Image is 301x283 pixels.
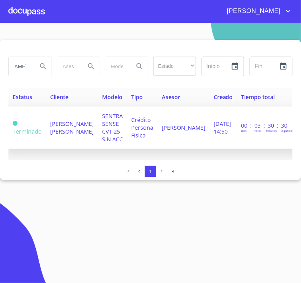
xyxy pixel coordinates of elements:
span: 1 [149,169,152,174]
span: Cliente [50,93,68,101]
span: [PERSON_NAME] [PERSON_NAME] [50,120,94,135]
button: 1 [145,166,156,177]
p: 00 : 03 : 30 : 30 [241,122,294,129]
span: Estatus [13,93,32,101]
span: Terminado [13,121,18,126]
span: [DATE] 14:50 [214,120,231,135]
span: Tipo [131,93,143,101]
input: search [105,57,128,76]
span: Terminado [13,128,42,135]
p: Segundos [281,129,294,133]
span: Asesor [162,93,180,101]
p: Minutos [266,129,277,133]
div: ​ [153,57,196,76]
p: Dias [241,129,247,133]
span: [PERSON_NAME] [222,6,284,17]
span: Modelo [102,93,122,101]
span: SENTRA SENSE CVT 25 SIN ACC [102,112,123,143]
span: Tiempo total [241,93,275,101]
input: search [9,57,32,76]
button: Search [83,58,100,75]
span: Crédito Persona Física [131,116,153,139]
input: search [57,57,80,76]
button: account of current user [222,6,293,17]
span: [PERSON_NAME] [162,124,205,131]
p: Horas [254,129,262,133]
button: Search [131,58,148,75]
span: Creado [214,93,233,101]
button: Search [35,58,52,75]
